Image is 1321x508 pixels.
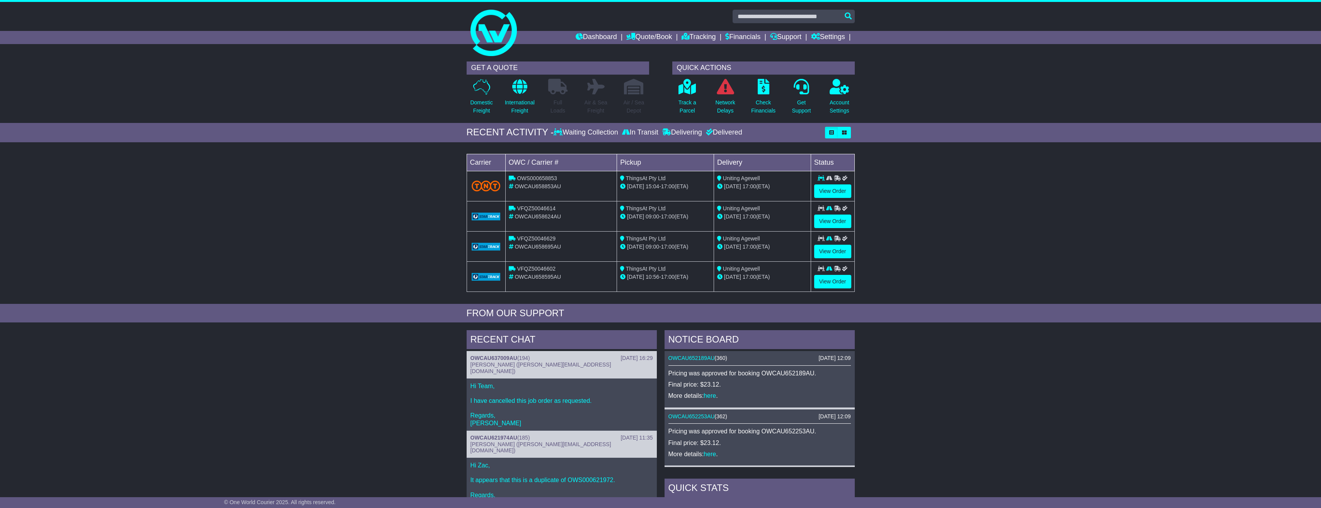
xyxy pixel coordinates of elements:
div: - (ETA) [620,182,711,191]
p: Air & Sea Freight [585,99,607,115]
div: ( ) [470,435,653,441]
a: Financials [725,31,760,44]
p: More details: . [668,450,851,458]
div: ( ) [668,413,851,420]
span: 10:56 [646,274,659,280]
img: TNT_Domestic.png [472,181,501,191]
td: Delivery [714,154,811,171]
span: ThingsAt Pty Ltd [626,205,666,211]
span: [DATE] [724,213,741,220]
span: 15:04 [646,183,659,189]
a: Support [770,31,801,44]
a: View Order [814,275,851,288]
span: 362 [716,413,725,419]
a: Quote/Book [626,31,672,44]
img: GetCarrierServiceLogo [472,243,501,251]
p: Final price: $23.12. [668,439,851,447]
div: (ETA) [717,213,808,221]
img: GetCarrierServiceLogo [472,213,501,220]
a: GetSupport [791,78,811,119]
a: InternationalFreight [505,78,535,119]
span: OWCAU658853AU [515,183,561,189]
a: View Order [814,184,851,198]
div: Quick Stats [665,479,855,499]
div: [DATE] 12:09 [818,355,851,361]
a: OWCAU621974AU [470,435,517,441]
p: Full Loads [548,99,568,115]
a: DomesticFreight [470,78,493,119]
a: Settings [811,31,845,44]
span: [PERSON_NAME] ([PERSON_NAME][EMAIL_ADDRESS][DOMAIN_NAME]) [470,361,611,374]
p: Check Financials [751,99,776,115]
div: - (ETA) [620,213,711,221]
td: Carrier [467,154,505,171]
span: 17:00 [743,183,756,189]
span: VFQZ50046629 [517,235,556,242]
span: ThingsAt Pty Ltd [626,175,666,181]
div: [DATE] 12:09 [818,413,851,420]
span: OWCAU658624AU [515,213,561,220]
div: NOTICE BOARD [665,330,855,351]
span: 360 [716,355,725,361]
div: [DATE] 11:35 [620,435,653,441]
a: OWCAU652189AU [668,355,715,361]
div: [DATE] 16:29 [620,355,653,361]
div: ( ) [470,355,653,361]
span: 194 [519,355,528,361]
span: Uniting Agewell [723,205,760,211]
p: More details: . [668,392,851,399]
div: - (ETA) [620,273,711,281]
span: 17:00 [661,274,675,280]
p: Domestic Freight [470,99,493,115]
span: [DATE] [724,183,741,189]
span: [DATE] [627,244,644,250]
p: Hi Zac, It appears that this is a duplicate of OWS000621972. Regards, [PERSON_NAME] [470,462,653,506]
div: (ETA) [717,273,808,281]
a: here [704,451,716,457]
span: ThingsAt Pty Ltd [626,266,666,272]
span: [DATE] [627,183,644,189]
a: OWCAU637009AU [470,355,517,361]
td: Status [811,154,854,171]
p: Account Settings [830,99,849,115]
span: [PERSON_NAME] ([PERSON_NAME][EMAIL_ADDRESS][DOMAIN_NAME]) [470,441,611,454]
span: 17:00 [661,213,675,220]
p: Network Delays [715,99,735,115]
span: VFQZ50046602 [517,266,556,272]
span: 09:00 [646,213,659,220]
div: - (ETA) [620,243,711,251]
div: FROM OUR SUPPORT [467,308,855,319]
span: [DATE] [627,274,644,280]
div: Delivering [660,128,704,137]
p: Pricing was approved for booking OWCAU652189AU. [668,370,851,377]
span: OWCAU658695AU [515,244,561,250]
a: OWCAU652253AU [668,413,715,419]
a: Track aParcel [678,78,697,119]
a: Dashboard [576,31,617,44]
p: Pricing was approved for booking OWCAU652253AU. [668,428,851,435]
p: Final price: $23.12. [668,381,851,388]
a: NetworkDelays [715,78,735,119]
a: Tracking [682,31,716,44]
td: OWC / Carrier # [505,154,617,171]
span: Uniting Agewell [723,175,760,181]
div: (ETA) [717,243,808,251]
div: GET A QUOTE [467,61,649,75]
a: AccountSettings [829,78,850,119]
span: OWS000658853 [517,175,557,181]
div: Delivered [704,128,742,137]
a: View Order [814,215,851,228]
span: 17:00 [743,213,756,220]
img: GetCarrierServiceLogo [472,273,501,281]
span: 17:00 [743,274,756,280]
span: 17:00 [661,244,675,250]
span: [DATE] [627,213,644,220]
span: 09:00 [646,244,659,250]
p: Get Support [792,99,811,115]
span: OWCAU658595AU [515,274,561,280]
div: QUICK ACTIONS [672,61,855,75]
p: International Freight [505,99,535,115]
td: Pickup [617,154,714,171]
span: 17:00 [661,183,675,189]
span: VFQZ50046614 [517,205,556,211]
